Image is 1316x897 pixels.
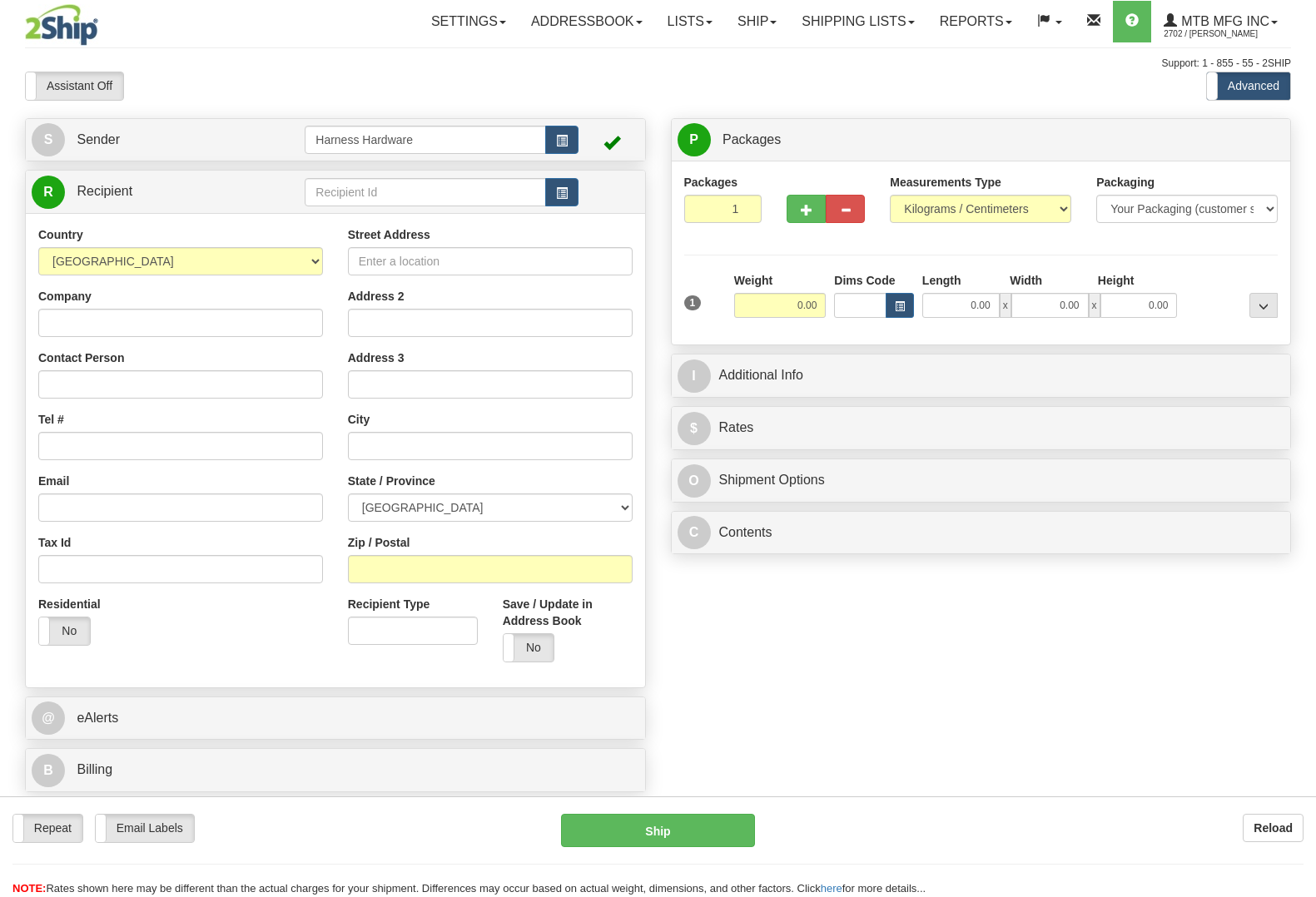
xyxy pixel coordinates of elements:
label: No [504,634,554,661]
button: Reload [1243,814,1304,842]
a: $Rates [678,411,1285,445]
span: S [32,123,65,156]
a: IAdditional Info [678,359,1285,393]
b: Reload [1254,821,1293,835]
span: B [32,754,65,787]
label: Dims Code [834,272,895,289]
span: 1 [684,295,702,310]
span: C [678,516,711,549]
a: OShipment Options [678,463,1285,498]
a: Ship [725,1,789,42]
div: ... [1249,293,1278,318]
label: Email Labels [96,815,194,841]
span: MTB MFG INC [1177,14,1269,28]
span: R [32,176,65,209]
a: here [821,882,842,895]
label: Width [1010,272,1042,289]
label: Zip / Postal [348,534,410,551]
label: Assistant Off [26,72,123,99]
label: Country [38,226,83,243]
label: Repeat [13,815,82,841]
label: Save / Update in Address Book [503,596,633,629]
label: Packages [684,174,738,191]
img: logo2702.jpg [25,4,98,46]
label: Length [922,272,961,289]
input: Enter a location [348,247,633,275]
a: Settings [419,1,519,42]
div: Support: 1 - 855 - 55 - 2SHIP [25,57,1291,71]
a: Shipping lists [789,1,926,42]
input: Recipient Id [305,178,545,206]
label: City [348,411,370,428]
span: Packages [723,132,781,146]
label: Street Address [348,226,430,243]
a: CContents [678,516,1285,550]
span: NOTE: [12,882,46,895]
span: O [678,464,711,498]
a: B Billing [32,753,639,787]
label: Address 2 [348,288,405,305]
span: Billing [77,762,112,776]
a: @ eAlerts [32,701,639,736]
a: P Packages [678,123,1285,157]
label: Height [1098,272,1135,289]
span: eAlerts [77,711,118,725]
label: Weight [734,272,772,289]
a: R Recipient [32,175,275,209]
span: @ [32,701,65,735]
span: I [678,359,711,393]
span: Sender [77,132,120,146]
a: Reports [927,1,1025,42]
label: Recipient Type [348,596,430,612]
span: P [678,123,711,156]
label: Company [38,288,92,305]
a: Lists [655,1,725,42]
label: Email [38,473,69,489]
label: No [39,617,90,644]
label: State / Province [348,473,435,489]
label: Packaging [1096,174,1155,191]
span: $ [678,412,711,445]
input: Sender Id [305,126,545,154]
label: Tel # [38,411,64,428]
label: Residential [38,596,101,612]
span: x [1000,293,1011,318]
label: Measurements Type [890,174,1001,191]
label: Contact Person [38,349,124,366]
a: Addressbook [519,1,655,42]
label: Advanced [1207,72,1290,99]
span: x [1089,293,1100,318]
span: 2702 / [PERSON_NAME] [1164,26,1289,42]
iframe: chat widget [1278,364,1314,533]
label: Address 3 [348,349,405,366]
span: Recipient [77,184,132,198]
a: MTB MFG INC 2702 / [PERSON_NAME] [1151,1,1290,42]
a: S Sender [32,123,305,157]
label: Tax Id [38,534,71,551]
button: Ship [561,814,755,847]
